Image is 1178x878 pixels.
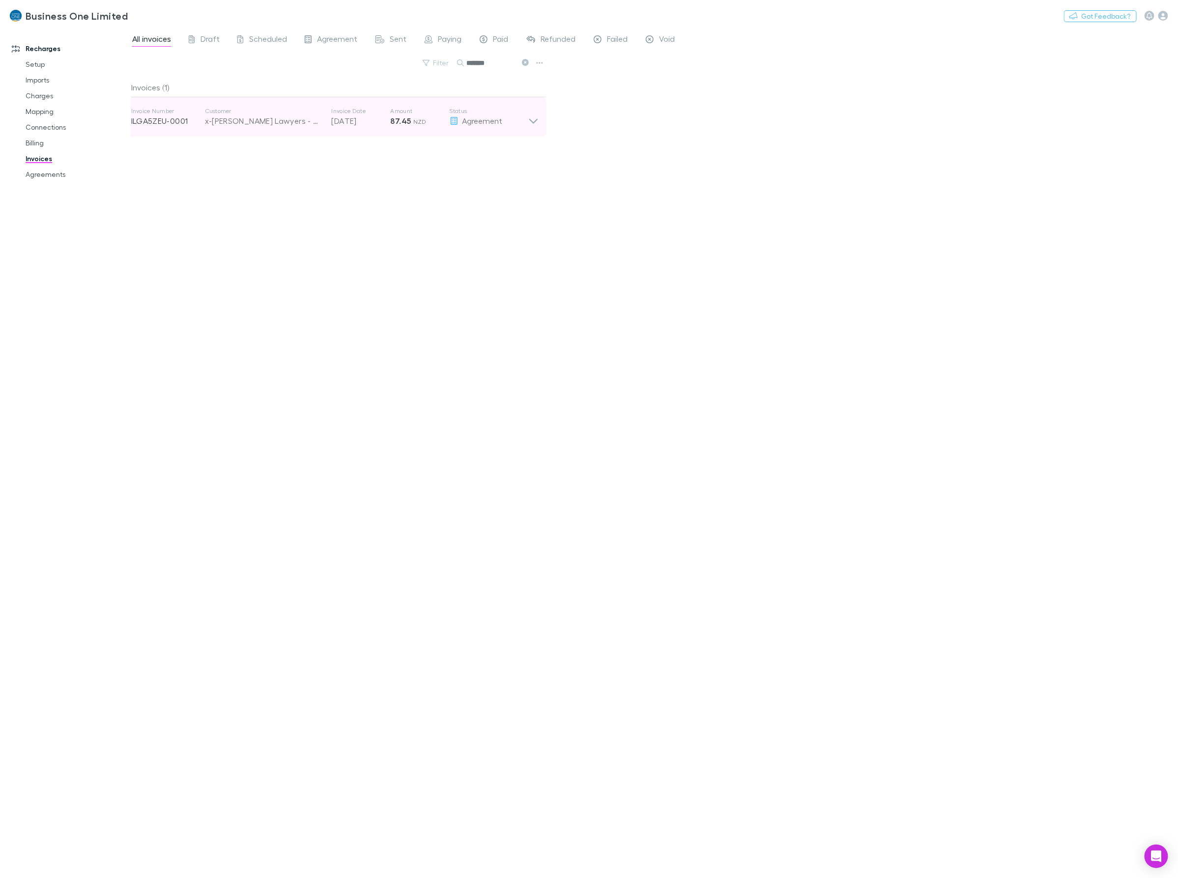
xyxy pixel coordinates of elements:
[450,107,528,115] p: Status
[16,151,139,167] a: Invoices
[10,10,22,22] img: Business One Limited's Logo
[16,119,139,135] a: Connections
[413,118,427,125] span: NZD
[16,135,139,151] a: Billing
[1145,845,1168,868] div: Open Intercom Messenger
[332,115,391,127] p: [DATE]
[16,72,139,88] a: Imports
[332,107,391,115] p: Invoice Date
[462,116,503,125] span: Agreement
[317,34,358,47] span: Agreement
[16,57,139,72] a: Setup
[2,41,139,57] a: Recharges
[132,34,171,47] span: All invoices
[4,4,134,28] a: Business One Limited
[607,34,628,47] span: Failed
[205,115,322,127] div: x-[PERSON_NAME] Lawyers - Rechargly
[201,34,220,47] span: Draft
[123,97,546,137] div: Invoice NumberILGA5ZEU-0001Customerx-[PERSON_NAME] Lawyers - RecharglyInvoice Date[DATE]Amount87....
[131,107,205,115] p: Invoice Number
[541,34,576,47] span: Refunded
[391,107,450,115] p: Amount
[131,115,205,127] p: ILGA5ZEU-0001
[26,10,128,22] h3: Business One Limited
[438,34,462,47] span: Paying
[16,167,139,182] a: Agreements
[16,88,139,104] a: Charges
[660,34,675,47] span: Void
[418,57,455,69] button: Filter
[205,107,322,115] p: Customer
[249,34,287,47] span: Scheduled
[391,116,411,126] strong: 87.45
[16,104,139,119] a: Mapping
[493,34,509,47] span: Paid
[1064,10,1137,22] button: Got Feedback?
[390,34,407,47] span: Sent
